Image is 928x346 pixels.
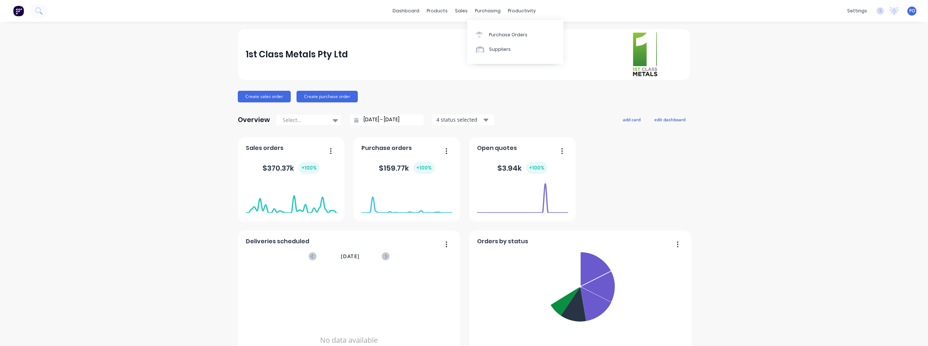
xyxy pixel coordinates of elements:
div: $ 3.94k [497,162,547,174]
span: Sales orders [246,144,283,152]
button: Create sales order [238,91,291,102]
span: PO [909,8,915,14]
button: 4 status selected [432,114,494,125]
a: dashboard [389,5,423,16]
div: settings [844,5,871,16]
div: products [423,5,451,16]
div: 4 status selected [436,116,482,123]
a: Suppliers [467,42,563,57]
div: productivity [504,5,539,16]
div: Purchase Orders [489,32,527,38]
button: edit dashboard [650,115,690,124]
div: $ 370.37k [262,162,320,174]
div: purchasing [471,5,504,16]
div: + 100 % [526,162,547,174]
div: sales [451,5,471,16]
span: [DATE] [341,252,360,260]
div: Suppliers [489,46,511,53]
img: 1st Class Metals Pty Ltd [631,31,658,78]
span: Open quotes [477,144,517,152]
div: $ 159.77k [379,162,435,174]
img: Factory [13,5,24,16]
button: Create purchase order [297,91,358,102]
div: 1st Class Metals Pty Ltd [246,47,348,62]
div: + 100 % [413,162,435,174]
a: Purchase Orders [467,27,563,42]
span: Purchase orders [361,144,412,152]
div: Overview [238,113,270,127]
div: + 100 % [298,162,320,174]
button: add card [618,115,645,124]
